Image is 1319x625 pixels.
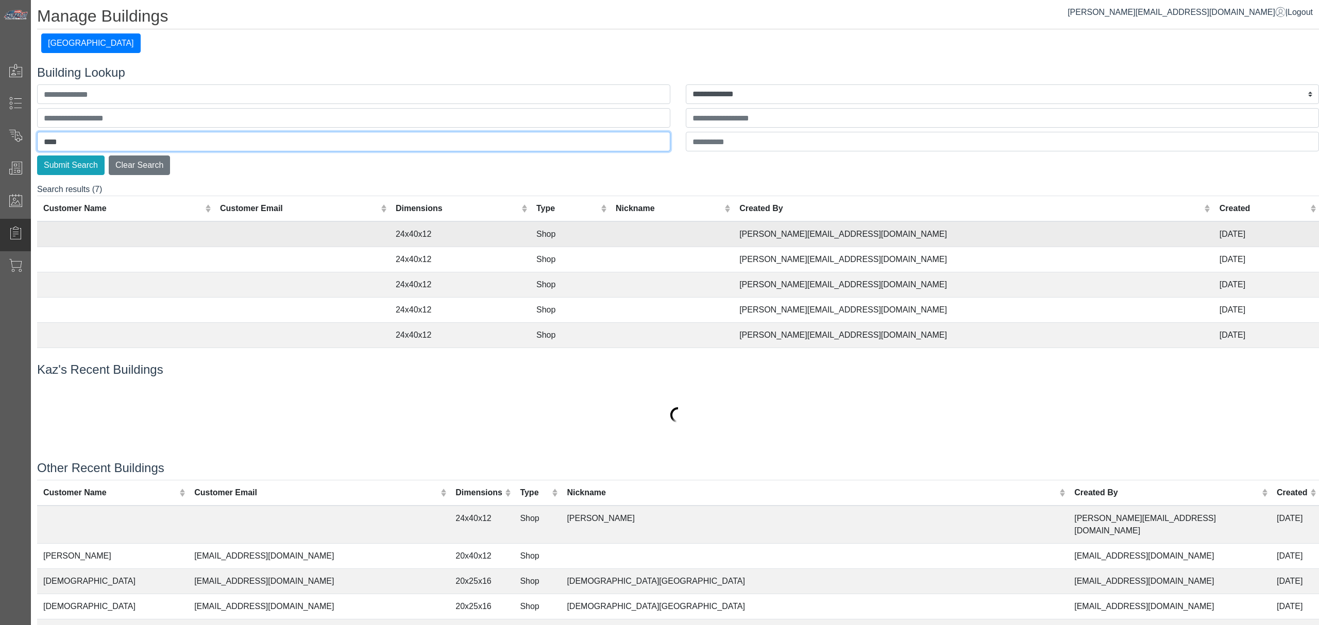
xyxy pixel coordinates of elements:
div: Created [1277,487,1308,499]
td: [DATE] [1271,506,1319,544]
td: Shop [530,348,610,373]
div: Type [520,487,549,499]
div: Customer Name [43,487,177,499]
td: [DATE] [1213,298,1319,323]
span: Logout [1288,8,1313,16]
td: 24x40x12 [390,323,530,348]
div: Dimensions [455,487,502,499]
td: 24x40x12 [449,506,514,544]
td: [EMAIL_ADDRESS][DOMAIN_NAME] [1068,568,1271,594]
h1: Manage Buildings [37,6,1319,29]
td: [DEMOGRAPHIC_DATA][GEOGRAPHIC_DATA] [561,568,1068,594]
button: Submit Search [37,155,105,175]
td: [PERSON_NAME][EMAIL_ADDRESS][DOMAIN_NAME] [733,298,1213,323]
div: Created [1220,202,1308,215]
td: [DATE] [1271,568,1319,594]
div: Created By [739,202,1202,215]
td: [EMAIL_ADDRESS][DOMAIN_NAME] [1068,543,1271,568]
td: Shop [530,272,610,298]
div: | [1068,6,1313,19]
td: [PERSON_NAME][EMAIL_ADDRESS][DOMAIN_NAME] [733,323,1213,348]
div: Customer Email [194,487,438,499]
td: [DEMOGRAPHIC_DATA] [37,594,188,619]
td: 24x40x12 [390,272,530,298]
td: [DATE] [1213,221,1319,247]
td: Shop [530,221,610,247]
td: [DEMOGRAPHIC_DATA] [37,568,188,594]
td: [EMAIL_ADDRESS][DOMAIN_NAME] [1068,594,1271,619]
td: 24x40x12 [390,247,530,272]
td: 20x40x12 [449,543,514,568]
td: Shop [530,247,610,272]
img: Metals Direct Inc Logo [3,9,29,21]
td: [PERSON_NAME][EMAIL_ADDRESS][DOMAIN_NAME] [1068,506,1271,544]
a: [PERSON_NAME][EMAIL_ADDRESS][DOMAIN_NAME] [1068,8,1286,16]
td: [DATE] [1213,247,1319,272]
td: [PERSON_NAME][EMAIL_ADDRESS][DOMAIN_NAME] [733,272,1213,298]
div: Customer Email [220,202,378,215]
td: [DATE] [1213,323,1319,348]
td: 24x40x12 [390,221,530,247]
td: Shop [530,323,610,348]
td: [DATE] [1271,543,1319,568]
td: 20x25x16 [449,568,514,594]
td: 20x25x16 [449,594,514,619]
td: [PERSON_NAME][EMAIL_ADDRESS][DOMAIN_NAME] [733,247,1213,272]
button: Clear Search [109,155,170,175]
div: Created By [1074,487,1259,499]
a: [GEOGRAPHIC_DATA] [41,39,141,47]
h4: Other Recent Buildings [37,461,1319,476]
td: Shop [530,298,610,323]
td: [DATE] [1213,272,1319,298]
div: Type [536,202,598,215]
button: [GEOGRAPHIC_DATA] [41,33,141,53]
div: Search results (7) [37,183,1319,350]
td: [PERSON_NAME][EMAIL_ADDRESS][DOMAIN_NAME] [733,348,1213,373]
td: [PERSON_NAME] [37,543,188,568]
td: 24x40x12 [390,348,530,373]
td: Shop [514,568,561,594]
h4: Building Lookup [37,65,1319,80]
td: Shop [514,594,561,619]
td: [DATE] [1271,594,1319,619]
h4: Kaz's Recent Buildings [37,362,1319,377]
td: Shop [514,506,561,544]
td: [DATE] [1213,348,1319,373]
td: [EMAIL_ADDRESS][DOMAIN_NAME] [188,568,449,594]
td: 24x40x12 [390,298,530,323]
td: [PERSON_NAME][EMAIL_ADDRESS][DOMAIN_NAME] [733,221,1213,247]
div: Dimensions [396,202,519,215]
td: [EMAIL_ADDRESS][DOMAIN_NAME] [188,594,449,619]
td: [EMAIL_ADDRESS][DOMAIN_NAME] [188,543,449,568]
div: Customer Name [43,202,202,215]
td: [PERSON_NAME] [561,506,1068,544]
td: Shop [514,543,561,568]
div: Nickname [567,487,1056,499]
div: Nickname [616,202,722,215]
td: [DEMOGRAPHIC_DATA][GEOGRAPHIC_DATA] [561,594,1068,619]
